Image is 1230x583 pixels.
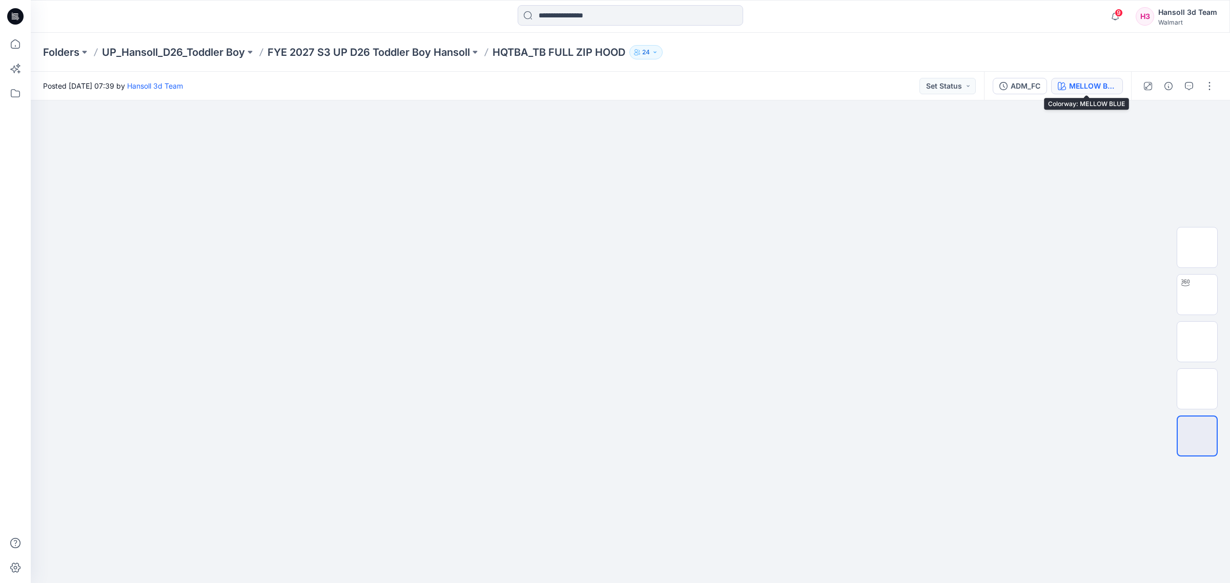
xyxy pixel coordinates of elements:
div: MELLOW BLUE [1069,80,1116,92]
span: Posted [DATE] 07:39 by [43,80,183,91]
div: Hansoll 3d Team [1158,6,1217,18]
div: Walmart [1158,18,1217,26]
a: Hansoll 3d Team [127,81,183,90]
button: MELLOW BLUE [1051,78,1123,94]
span: 9 [1115,9,1123,17]
a: UP_Hansoll_D26_Toddler Boy [102,45,245,59]
a: Folders [43,45,79,59]
p: 24 [642,47,650,58]
div: ADM_FC [1011,80,1040,92]
p: HQTBA_TB FULL ZIP HOOD [493,45,625,59]
button: ADM_FC [993,78,1047,94]
a: FYE 2027 S3 UP D26 Toddler Boy Hansoll [268,45,470,59]
div: H3 [1136,7,1154,26]
button: 24 [629,45,663,59]
button: Details [1160,78,1177,94]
